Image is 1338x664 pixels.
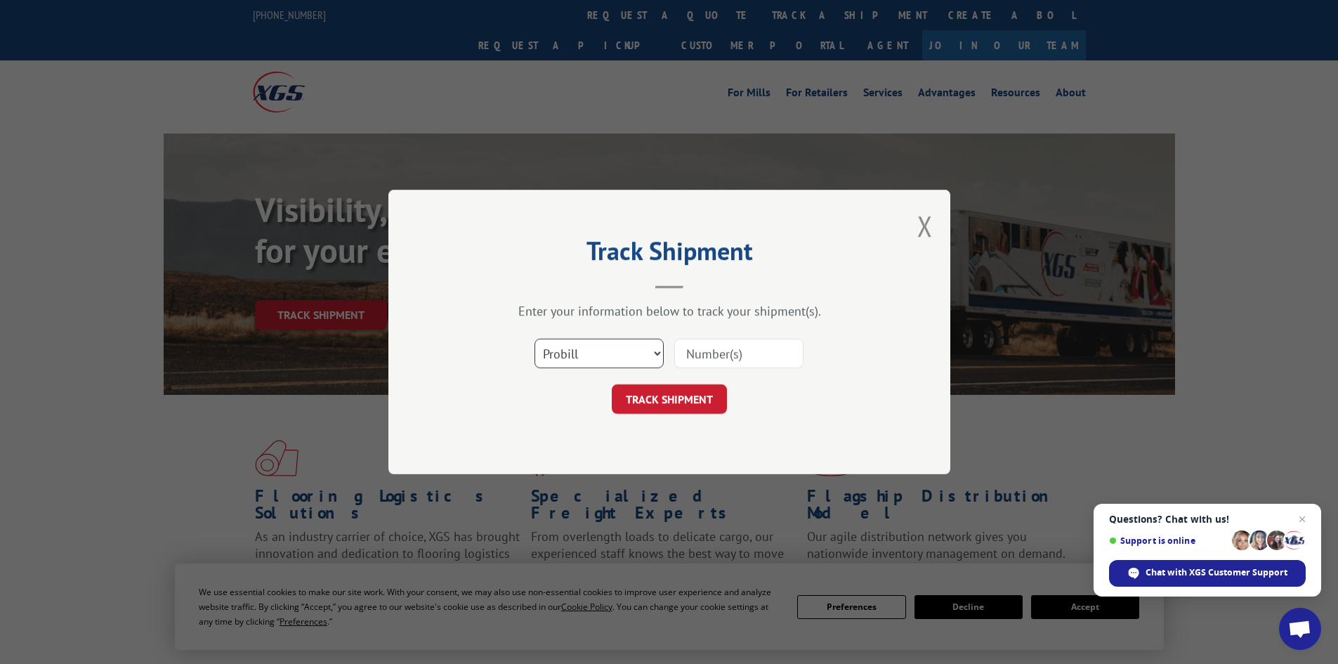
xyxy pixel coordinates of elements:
[917,207,933,245] button: Close modal
[459,303,880,319] div: Enter your information below to track your shipment(s).
[459,241,880,268] h2: Track Shipment
[674,339,804,368] input: Number(s)
[1146,566,1287,579] span: Chat with XGS Customer Support
[1109,560,1306,587] div: Chat with XGS Customer Support
[612,384,727,414] button: TRACK SHIPMENT
[1109,535,1227,546] span: Support is online
[1294,511,1311,528] span: Close chat
[1109,514,1306,525] span: Questions? Chat with us!
[1279,608,1321,650] div: Open chat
